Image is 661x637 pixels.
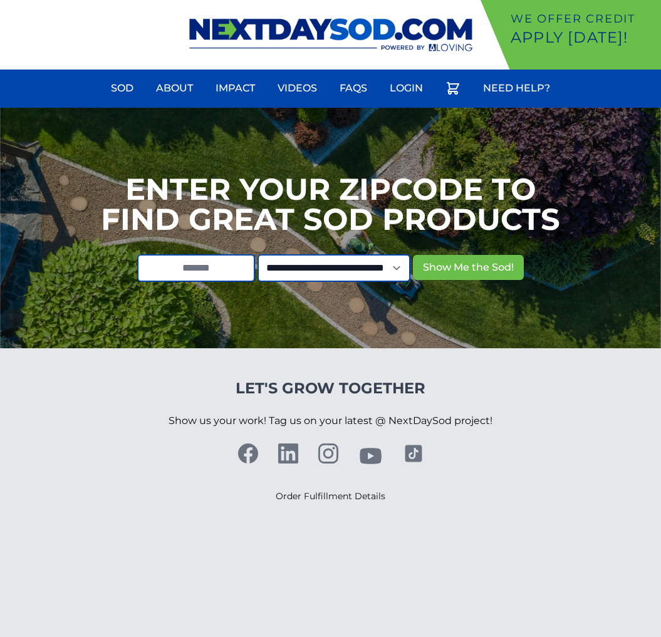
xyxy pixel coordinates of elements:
[413,255,524,280] button: Show Me the Sod!
[476,73,558,103] a: Need Help?
[276,490,385,502] a: Order Fulfillment Details
[382,73,430,103] a: Login
[101,174,560,234] h1: Enter your Zipcode to Find Great Sod Products
[103,73,141,103] a: Sod
[332,73,375,103] a: FAQs
[208,73,263,103] a: Impact
[270,73,325,103] a: Videos
[148,73,200,103] a: About
[169,398,492,443] p: Show us your work! Tag us on your latest @ NextDaySod project!
[169,378,492,398] h4: Let's Grow Together
[511,28,656,48] p: Apply [DATE]!
[511,10,656,28] p: We offer Credit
